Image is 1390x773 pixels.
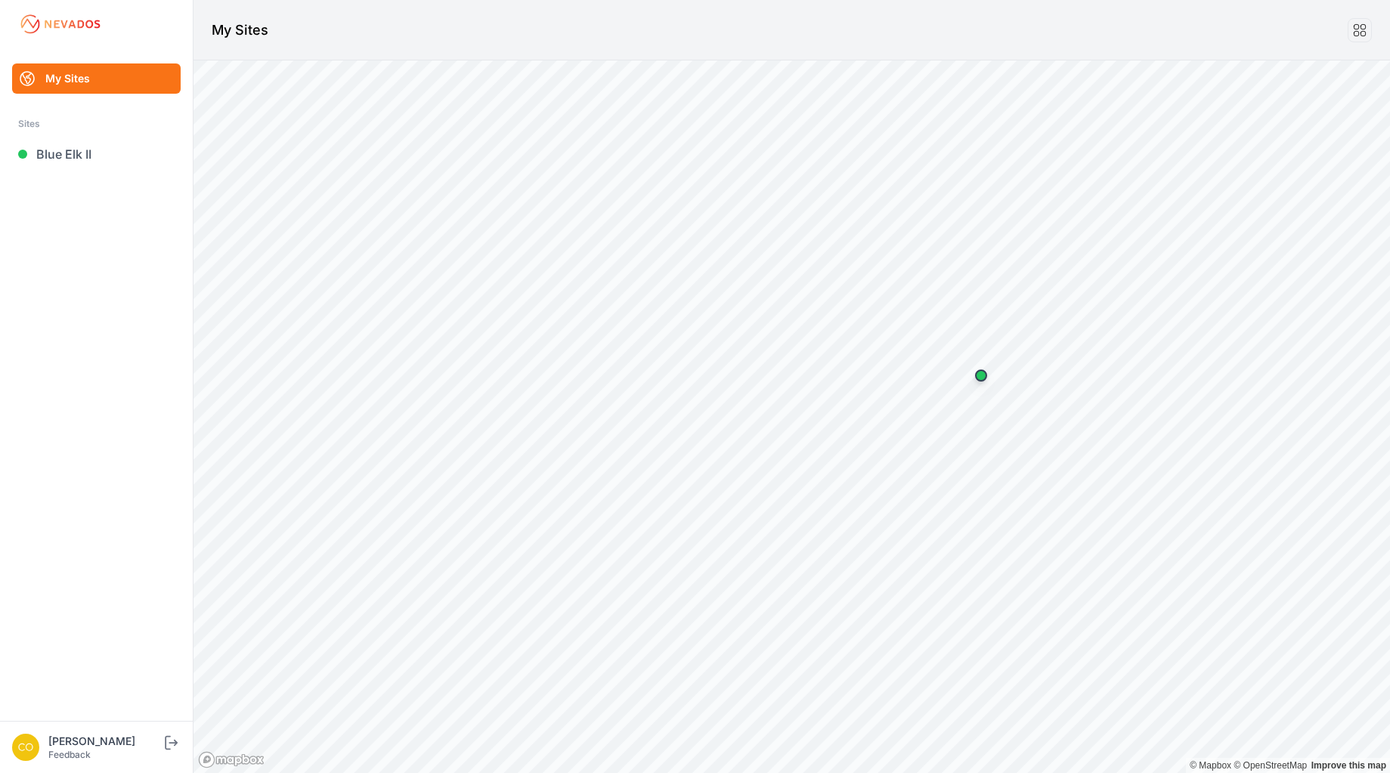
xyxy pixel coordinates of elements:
[198,751,265,768] a: Mapbox logo
[48,734,162,749] div: [PERSON_NAME]
[1234,760,1307,771] a: OpenStreetMap
[12,734,39,761] img: Connor Cox
[18,115,175,133] div: Sites
[48,749,91,760] a: Feedback
[1190,760,1231,771] a: Mapbox
[1311,760,1386,771] a: Map feedback
[18,12,103,36] img: Nevados
[12,139,181,169] a: Blue Elk II
[193,60,1390,773] canvas: Map
[212,20,268,41] h1: My Sites
[12,63,181,94] a: My Sites
[966,360,996,391] div: Map marker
